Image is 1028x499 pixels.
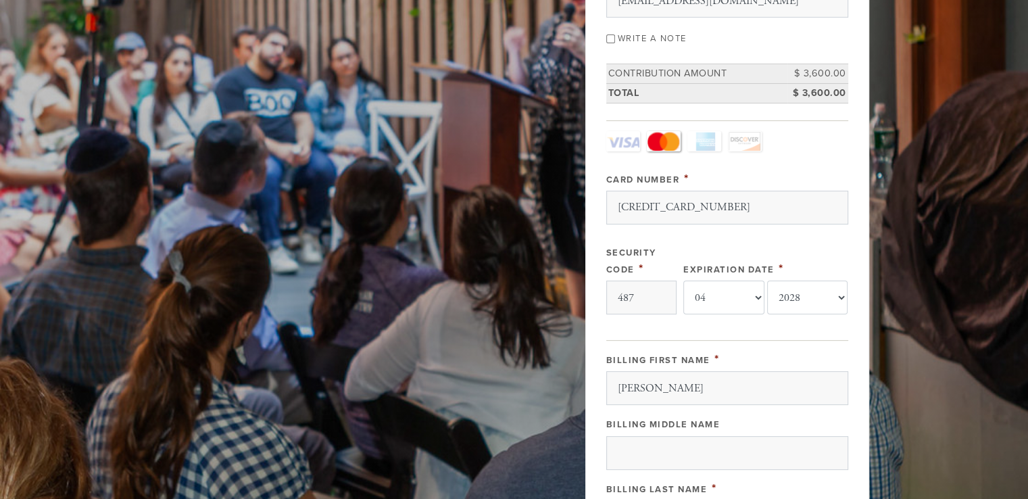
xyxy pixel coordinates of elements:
a: Discover [728,131,762,151]
label: Billing First Name [606,355,710,366]
span: This field is required. [714,352,720,366]
a: Amex [687,131,721,151]
td: $ 3,600.00 [787,64,848,84]
span: This field is required. [712,481,717,496]
td: $ 3,600.00 [787,83,848,103]
label: Billing Middle Name [606,419,720,430]
label: Billing Last Name [606,484,708,495]
td: Contribution Amount [606,64,787,84]
span: This field is required. [779,261,784,276]
select: Expiration Date month [683,281,764,314]
label: Security Code [606,247,656,275]
span: This field is required. [684,171,689,186]
select: Expiration Date year [767,281,848,314]
span: This field is required. [639,261,644,276]
a: Visa [606,131,640,151]
a: MasterCard [647,131,681,151]
label: Card Number [606,174,680,185]
label: Write a note [618,33,687,44]
label: Expiration Date [683,264,775,275]
td: Total [606,83,787,103]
